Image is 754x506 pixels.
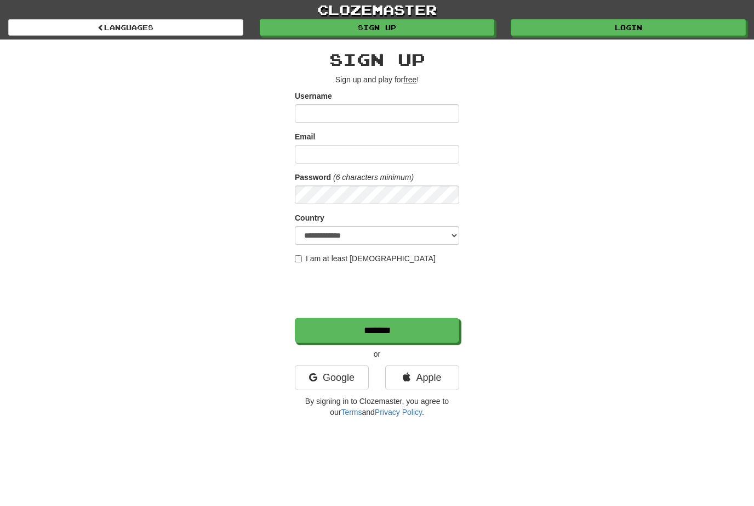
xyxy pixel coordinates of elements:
[341,408,362,417] a: Terms
[385,365,459,390] a: Apple
[333,173,414,182] em: (6 characters minimum)
[511,19,746,36] a: Login
[295,172,331,183] label: Password
[295,131,315,142] label: Email
[295,212,324,223] label: Country
[295,269,461,312] iframe: reCAPTCHA
[375,408,422,417] a: Privacy Policy
[295,50,459,69] h2: Sign up
[403,75,416,84] u: free
[8,19,243,36] a: Languages
[295,91,332,102] label: Username
[295,253,436,264] label: I am at least [DEMOGRAPHIC_DATA]
[295,255,302,262] input: I am at least [DEMOGRAPHIC_DATA]
[295,348,459,359] p: or
[260,19,495,36] a: Sign up
[295,365,369,390] a: Google
[295,74,459,85] p: Sign up and play for !
[295,396,459,418] p: By signing in to Clozemaster, you agree to our and .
